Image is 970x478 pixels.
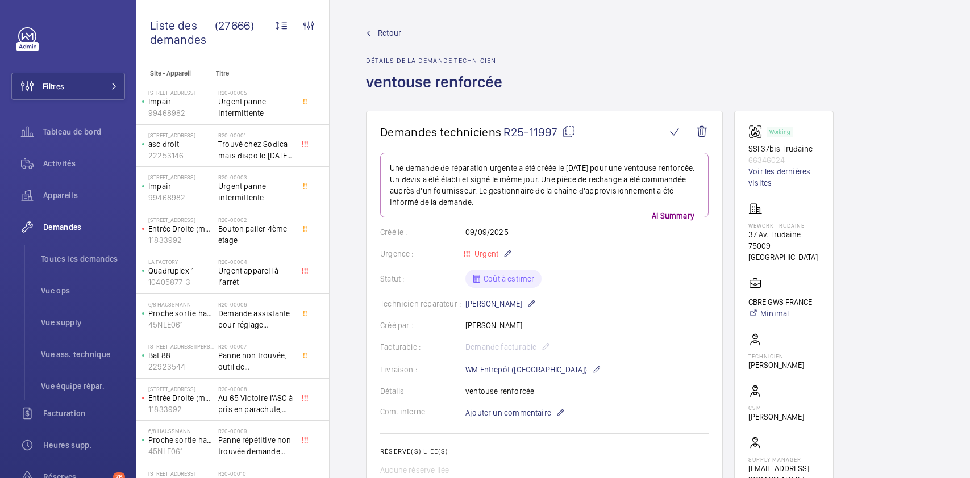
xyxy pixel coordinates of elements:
p: Une demande de réparation urgente a été créée le [DATE] pour une ventouse renforcée. Un devis a é... [390,162,699,208]
p: Proche sortie hall Pelletier [148,434,214,446]
a: Minimal [748,308,812,319]
p: [STREET_ADDRESS] [148,132,214,139]
p: Proche sortie hall Pelletier [148,308,214,319]
p: 66346024 [748,154,819,166]
h2: Réserve(s) liée(s) [380,447,709,455]
p: 10405877-3 [148,276,214,288]
p: CSM [748,404,804,411]
span: Toutes les demandes [41,253,125,265]
p: AI Summary [647,210,699,221]
h2: R20-00002 [218,216,293,223]
p: WM Entrepôt ([GEOGRAPHIC_DATA]) [465,363,601,376]
span: Bouton palier 4ème etage [218,223,293,246]
span: Au 65 Victoire l'ASC à pris en parachute, toutes les sécu coupé, il est au 3 ème, asc sans machin... [218,392,293,415]
p: SSI 37bis Trudaine [748,143,819,154]
span: Vue ass. technique [41,349,125,360]
img: fire_alarm.svg [748,125,767,139]
span: Filtres [43,81,64,92]
span: R25-11997 [503,125,576,139]
p: [STREET_ADDRESS] [148,385,214,392]
p: La Factory [148,258,214,265]
p: [PERSON_NAME] [748,411,804,422]
p: 75009 [GEOGRAPHIC_DATA] [748,240,819,263]
span: Facturation [43,408,125,419]
a: Voir les dernières visites [748,166,819,188]
p: Entrée Droite (monte-charge) [148,392,214,404]
span: Trouvé chez Sodica mais dispo le [DATE] [URL][DOMAIN_NAME] [218,139,293,161]
p: 11833992 [148,404,214,415]
span: Panne répétitive non trouvée demande assistance expert technique [218,434,293,457]
p: Bat 88 [148,350,214,361]
p: Impair [148,181,214,192]
p: Quadruplex 1 [148,265,214,276]
h2: R20-00009 [218,427,293,434]
p: Technicien [748,353,804,359]
p: Titre [216,69,291,77]
p: Supply manager [748,456,819,463]
p: [STREET_ADDRESS] [148,216,214,223]
p: 37 Av. Trudaine [748,229,819,240]
h2: R20-00004 [218,258,293,265]
span: Vue supply [41,317,125,328]
p: [STREET_ADDRESS][PERSON_NAME] [148,343,214,350]
h2: R20-00007 [218,343,293,350]
span: Urgent panne intermittente [218,96,293,119]
p: 45NLE061 [148,319,214,330]
p: [PERSON_NAME] [465,297,536,311]
span: Vue équipe répar. [41,380,125,392]
p: 22923544 [148,361,214,372]
p: [STREET_ADDRESS] [148,89,214,96]
span: Liste des demandes [150,18,215,47]
h2: R20-00008 [218,385,293,392]
p: 6/8 Haussmann [148,301,214,308]
span: Heures supp. [43,439,125,451]
p: 22253146 [148,150,214,161]
h2: R20-00003 [218,174,293,181]
span: Demandes techniciens [380,125,501,139]
p: WeWork Trudaine [748,222,819,229]
span: Urgent [472,249,498,258]
p: Entrée Droite (monte-charge) [148,223,214,234]
h2: R20-00001 [218,132,293,139]
p: 6/8 Haussmann [148,427,214,434]
p: 11833992 [148,234,214,246]
p: Impair [148,96,214,107]
span: Retour [378,27,401,39]
span: Urgent appareil à l’arrêt [218,265,293,288]
h2: Détails de la demande technicien [366,57,509,65]
span: Tableau de bord [43,126,125,137]
span: Vue ops [41,285,125,296]
p: Site - Appareil [136,69,211,77]
h1: ventouse renforcée [366,72,509,111]
p: 99468982 [148,107,214,119]
span: Panne non trouvée, outil de déverouillouge impératif pour le diagnostic [218,350,293,372]
span: Demandes [43,221,125,233]
p: asc droit [148,139,214,150]
span: Demande assistante pour réglage d'opérateurs porte cabine double accès [218,308,293,330]
button: Filtres [11,73,125,100]
p: 45NLE061 [148,446,214,457]
p: 99468982 [148,192,214,203]
p: [PERSON_NAME] [748,359,804,371]
p: CBRE GWS FRANCE [748,296,812,308]
p: Working [769,130,790,134]
p: [STREET_ADDRESS] [148,174,214,181]
h2: R20-00010 [218,470,293,477]
p: [STREET_ADDRESS] [148,470,214,477]
h2: R20-00006 [218,301,293,308]
span: Activités [43,158,125,169]
h2: R20-00005 [218,89,293,96]
span: Ajouter un commentaire [465,407,551,418]
span: Urgent panne intermittente [218,181,293,203]
span: Appareils [43,190,125,201]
